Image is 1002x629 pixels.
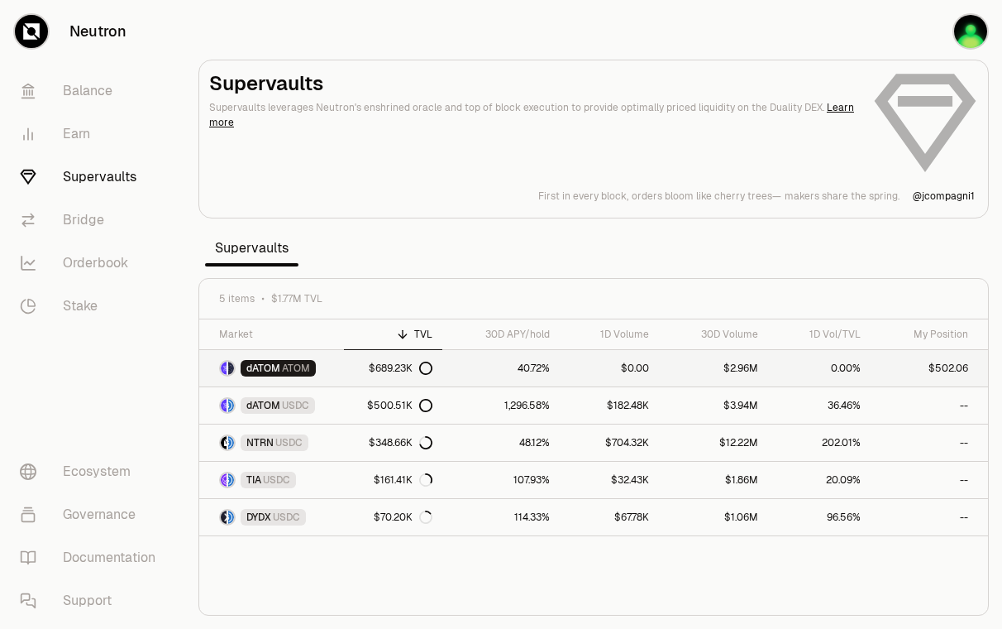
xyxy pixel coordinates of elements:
a: $500.51K [344,387,441,424]
a: Support [7,579,179,622]
div: 30D APY/hold [452,328,550,341]
a: $1.86M [659,462,768,498]
img: TIA Logo [221,473,227,487]
div: $161.41K [374,473,432,487]
a: 96.56% [768,499,871,535]
span: USDC [282,399,309,412]
a: $12.22M [659,425,768,461]
a: 36.46% [768,387,871,424]
span: 5 items [219,292,255,305]
a: -- [871,499,988,535]
a: 114.33% [442,499,560,535]
span: USDC [275,436,303,449]
a: $67.78K [560,499,659,535]
div: $348.66K [369,436,432,449]
a: First in every block,orders bloom like cherry trees—makers share the spring. [538,190,899,203]
div: My Position [880,328,968,341]
span: USDC [273,511,300,524]
a: $348.66K [344,425,441,461]
img: USDC Logo [228,473,234,487]
span: TIA [246,473,261,487]
p: First in every block, [538,190,628,203]
span: Supervaults [205,232,298,265]
a: dATOM LogoATOM LogodATOMATOM [199,350,344,387]
div: 30D Volume [669,328,758,341]
a: 202.01% [768,425,871,461]
img: dATOM Logo [221,399,227,412]
a: Balance [7,70,179,113]
p: makers share the spring. [785,190,899,203]
div: 1D Vol/TVL [778,328,861,341]
a: DYDX LogoUSDC LogoDYDXUSDC [199,499,344,535]
a: 40.72% [442,350,560,387]
a: 20.09% [768,462,871,498]
a: 0.00% [768,350,871,387]
a: Documentation [7,536,179,579]
p: orders bloom like cherry trees— [632,190,781,203]
a: Earn [7,113,179,156]
span: dATOM [246,362,280,375]
a: $161.41K [344,462,441,498]
a: Governance [7,493,179,536]
a: @jcompagni1 [913,190,975,203]
a: Orderbook [7,242,179,285]
a: $3.94M [659,387,768,424]
a: -- [871,387,988,424]
a: TIA LogoUSDC LogoTIAUSDC [199,462,344,498]
img: Blue Ledger [954,15,987,48]
img: USDC Logo [228,399,234,412]
span: ATOM [282,362,310,375]
span: $1.77M TVL [271,292,322,305]
a: $704.32K [560,425,659,461]
a: -- [871,425,988,461]
img: USDC Logo [228,511,234,524]
a: $1.06M [659,499,768,535]
a: $70.20K [344,499,441,535]
a: NTRN LogoUSDC LogoNTRNUSDC [199,425,344,461]
p: Supervaults leverages Neutron's enshrined oracle and top of block execution to provide optimally ... [209,100,859,130]
div: Market [219,328,334,341]
span: NTRN [246,436,274,449]
img: USDC Logo [228,436,234,449]
a: 107.93% [442,462,560,498]
a: $32.43K [560,462,659,498]
div: $689.23K [369,362,432,375]
span: USDC [263,473,290,487]
a: 1,296.58% [442,387,560,424]
p: @ jcompagni1 [913,190,975,203]
a: $689.23K [344,350,441,387]
a: -- [871,462,988,498]
img: ATOM Logo [228,362,234,375]
a: Ecosystem [7,450,179,493]
div: TVL [354,328,432,341]
a: Stake [7,285,179,328]
a: Bridge [7,199,179,242]
a: $2.96M [659,350,768,387]
span: dATOM [246,399,280,412]
div: $70.20K [374,511,432,524]
img: DYDX Logo [221,511,227,524]
img: NTRN Logo [221,436,227,449]
img: dATOM Logo [221,362,227,375]
a: $182.48K [560,387,659,424]
div: $500.51K [367,399,432,412]
a: Supervaults [7,156,179,199]
a: $502.06 [871,350,988,387]
div: 1D Volume [570,328,649,341]
a: dATOM LogoUSDC LogodATOMUSDC [199,387,344,424]
a: 48.12% [442,425,560,461]
span: DYDX [246,511,271,524]
h2: Supervaults [209,70,859,97]
a: $0.00 [560,350,659,387]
